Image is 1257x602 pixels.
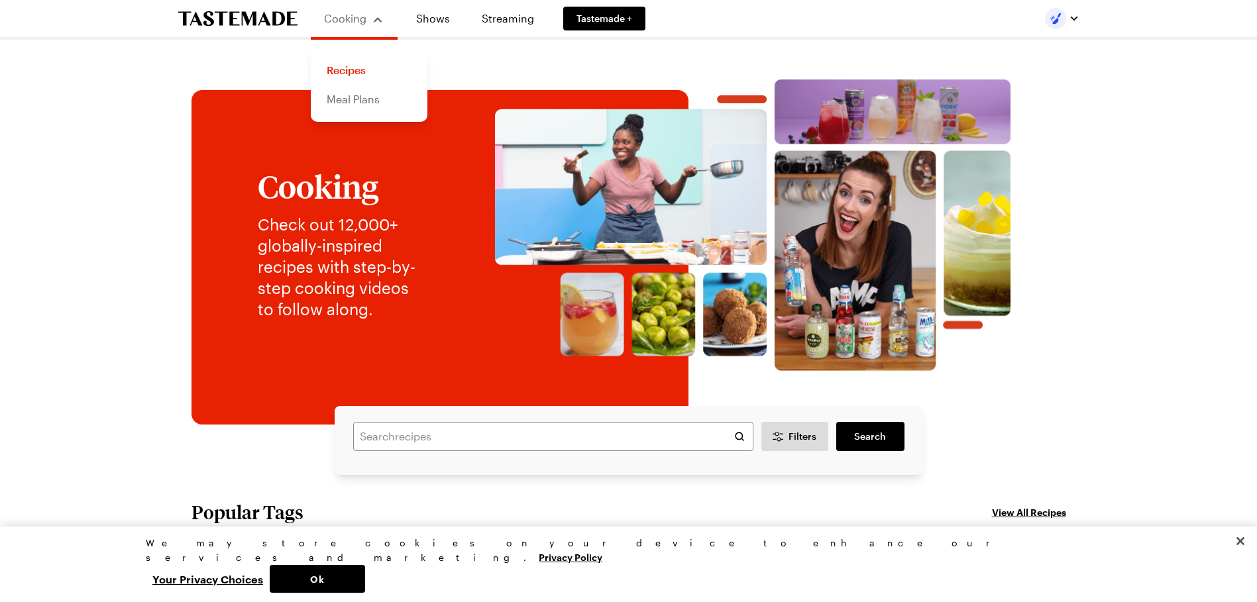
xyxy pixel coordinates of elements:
h2: Popular Tags [191,501,303,523]
a: Tastemade + [563,7,645,30]
button: Desktop filters [761,422,829,451]
img: Explore recipes [453,79,1053,372]
div: Cooking [311,48,427,122]
a: To Tastemade Home Page [178,11,298,26]
h1: Cooking [258,169,427,203]
div: Privacy [146,536,1100,593]
button: Cooking [324,5,384,32]
span: Filters [789,430,816,443]
a: More information about your privacy, opens in a new tab [539,550,602,563]
a: View All Recipes [992,505,1066,519]
button: Your Privacy Choices [146,565,270,593]
span: Cooking [324,12,366,25]
button: Ok [270,565,365,593]
div: We may store cookies on your device to enhance our services and marketing. [146,536,1100,565]
a: Meal Plans [319,85,419,114]
button: Close [1226,527,1255,556]
a: filters [836,422,904,451]
img: Profile picture [1045,8,1066,29]
span: Tastemade + [576,12,632,25]
p: Check out 12,000+ globally-inspired recipes with step-by-step cooking videos to follow along. [258,214,427,320]
a: Recipes [319,56,419,85]
span: Search [854,430,886,443]
button: Profile picture [1045,8,1079,29]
